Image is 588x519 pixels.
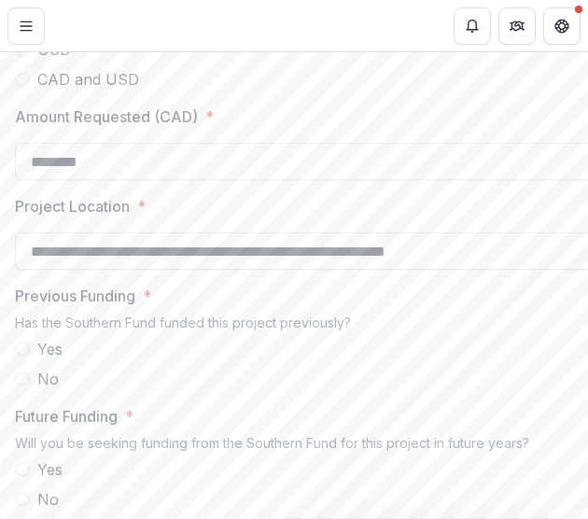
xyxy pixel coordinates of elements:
[15,105,198,128] p: Amount Requested (CAD)
[15,285,135,307] p: Previous Funding
[15,405,118,428] p: Future Funding
[7,7,45,45] button: Toggle Menu
[37,458,63,481] span: Yes
[37,368,59,390] span: No
[498,7,536,45] button: Partners
[15,195,130,217] p: Project Location
[37,338,63,360] span: Yes
[37,488,59,511] span: No
[37,68,139,91] span: CAD and USD
[454,7,491,45] button: Notifications
[543,7,581,45] button: Get Help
